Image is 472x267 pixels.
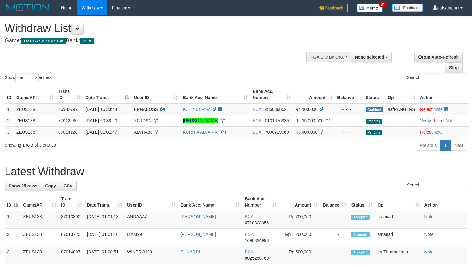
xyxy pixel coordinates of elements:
td: [DATE] 01:00:51 [85,246,125,264]
td: Rp 500,000 [279,246,320,264]
span: [DATE] 16:30:44 [85,107,117,112]
th: Trans ID: activate to sort column ascending [59,193,85,211]
td: WINPRO123 [125,246,178,264]
span: Grabbed [366,107,383,112]
span: BCA [253,130,261,135]
label: Search: [407,181,467,190]
span: OXPLAY > ZEUS138 [21,38,66,44]
td: ZEUS138 [14,115,56,126]
div: PGA Site Balance / [306,52,351,62]
span: [DATE] 00:38:20 [85,118,117,123]
span: Copy 1690324993 to clipboard [245,238,269,243]
td: · [418,126,469,138]
th: Amount: activate to sort column ascending [293,86,335,103]
td: 87013800 [59,211,85,229]
span: Pending [366,130,382,135]
th: Op: activate to sort column ascending [375,193,422,211]
td: Rp 1,200,000 [279,229,320,246]
td: ZEUS138 [14,103,56,115]
a: Note [424,214,434,219]
a: Previous [416,140,441,151]
span: Show 25 rows [9,183,37,188]
th: Op: activate to sort column ascending [385,86,418,103]
a: Note [434,107,443,112]
span: Copy 0710323356 to clipboard [245,220,269,225]
span: None selected [355,55,384,60]
td: · · [418,115,469,126]
span: Copy 0131676939 to clipboard [265,118,289,123]
img: panduan.png [392,4,423,12]
th: Balance: activate to sort column ascending [320,193,349,211]
span: Copy 4850398521 to clipboard [265,107,289,112]
h1: Withdraw List [5,22,308,35]
div: - - - [337,118,361,124]
div: Showing 1 to 3 of 3 entries [5,140,192,148]
td: 3 [5,246,21,264]
a: Run Auto-Refresh [414,52,463,62]
span: BCA [245,232,254,237]
th: Status: activate to sort column ascending [349,193,375,211]
span: BCA [80,38,94,44]
a: Reject [420,107,433,112]
a: KURNIA ALVARIKI [183,130,219,135]
input: Search: [424,181,467,190]
span: BCA [253,118,261,123]
select: Showentries [15,73,39,82]
a: Copy [41,181,60,191]
td: ZEUS138 [21,229,59,246]
td: [DATE] 01:01:13 [85,211,125,229]
th: ID: activate to sort column descending [5,193,21,211]
th: Amount: activate to sort column ascending [279,193,320,211]
td: 87013725 [59,229,85,246]
span: 87012586 [58,118,77,123]
span: [DATE] 01:01:47 [85,130,117,135]
span: Rp 400.000 [295,130,317,135]
td: ZEUS138 [14,126,56,138]
span: Rp 15.000.000 [295,118,324,123]
td: [DATE] 01:01:10 [85,229,125,246]
th: Trans ID: activate to sort column ascending [56,86,83,103]
span: Accepted [351,250,370,255]
th: Balance [335,86,363,103]
th: Date Trans.: activate to sort column descending [83,86,131,103]
label: Search: [407,73,467,82]
a: Next [450,140,467,151]
th: Game/API: activate to sort column ascending [14,86,56,103]
span: Copy [45,183,56,188]
a: SUNARDI [180,249,200,254]
th: Bank Acc. Number: activate to sort column ascending [242,193,279,211]
td: aafanarl [375,211,422,229]
a: Reject [420,130,433,135]
th: Action [418,86,469,103]
span: BCA [245,249,254,254]
a: Show 25 rows [5,181,41,191]
a: Reject [432,118,445,123]
a: ICIH YUERNA [183,107,210,112]
td: 3 [5,126,14,138]
td: ITAM99 [125,229,178,246]
td: - [320,246,349,264]
a: [PERSON_NAME] [180,214,216,219]
span: ERNABOSS [134,107,158,112]
span: 86982797 [58,107,77,112]
h4: Game: Bank: [5,38,308,44]
label: Show entries [5,73,52,82]
a: [PERSON_NAME] [183,118,218,123]
td: ZEUS138 [21,211,59,229]
button: None selected [351,52,392,62]
span: Rp 100.000 [295,107,317,112]
td: aafThorrachana [375,246,422,264]
a: Verify [420,118,431,123]
span: BCA [245,214,254,219]
td: · [418,103,469,115]
th: Bank Acc. Name: activate to sort column ascending [180,86,250,103]
td: - [320,229,349,246]
td: aafRANGERS [385,103,418,115]
th: Status [363,86,385,103]
input: Search: [424,73,467,82]
td: Rp 700,000 [279,211,320,229]
th: Bank Acc. Name: activate to sort column ascending [178,193,242,211]
th: User ID: activate to sort column ascending [125,193,178,211]
span: XCTDSN [134,118,152,123]
td: 1 [5,103,14,115]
